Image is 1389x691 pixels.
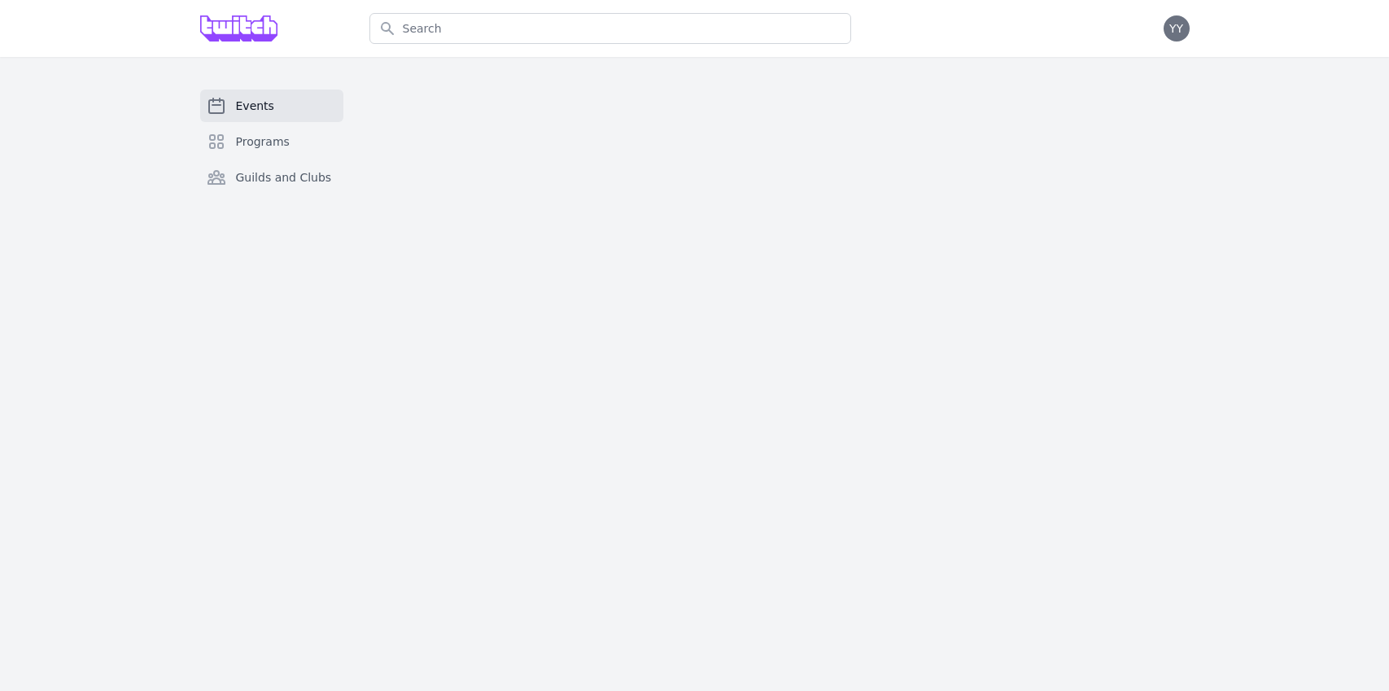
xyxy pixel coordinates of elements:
[200,90,343,122] a: Events
[236,169,332,186] span: Guilds and Clubs
[369,13,851,44] input: Search
[1164,15,1190,42] button: YY
[236,98,274,114] span: Events
[200,161,343,194] a: Guilds and Clubs
[1169,23,1183,34] span: YY
[200,90,343,220] nav: Sidebar
[236,133,290,150] span: Programs
[200,15,278,42] img: Grove
[200,125,343,158] a: Programs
